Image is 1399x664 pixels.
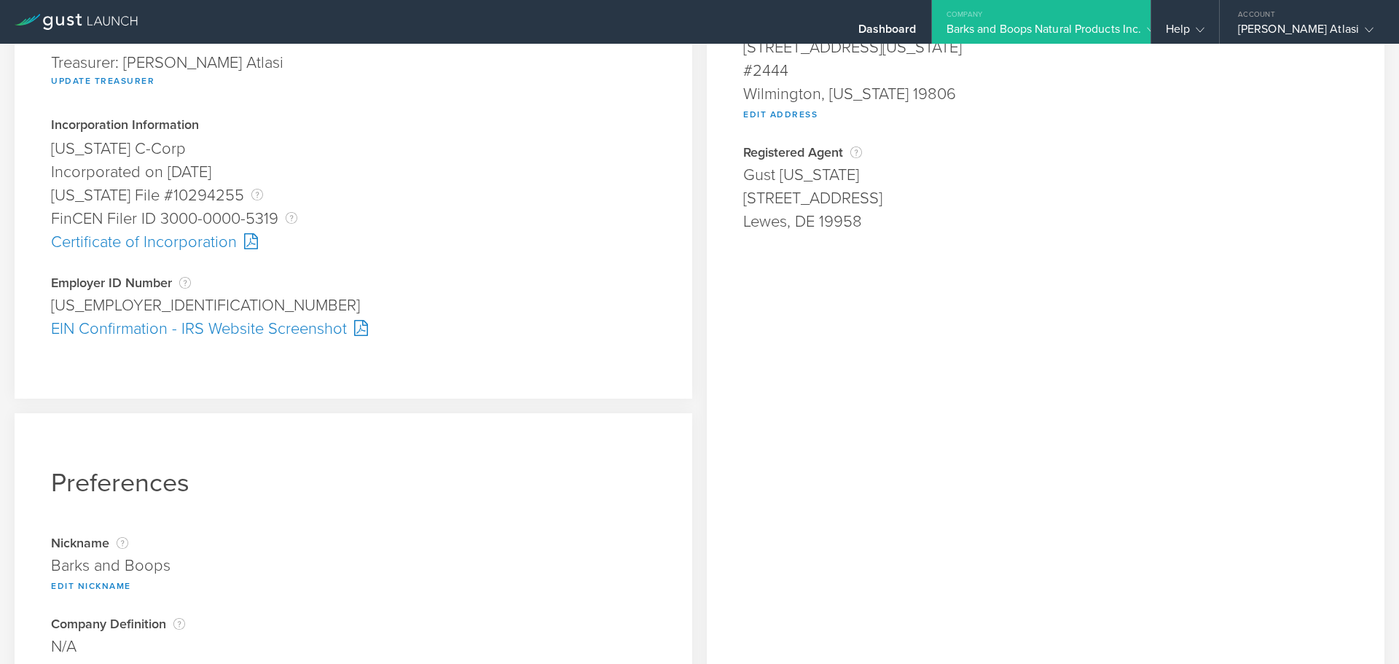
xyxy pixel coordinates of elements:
[51,160,656,184] div: Incorporated on [DATE]
[743,187,1348,210] div: [STREET_ADDRESS]
[51,294,656,317] div: [US_EMPLOYER_IDENTIFICATION_NUMBER]
[743,82,1348,106] div: Wilmington, [US_STATE] 19806
[743,36,1348,59] div: [STREET_ADDRESS][US_STATE]
[51,317,656,340] div: EIN Confirmation - IRS Website Screenshot
[51,47,656,97] div: Treasurer: [PERSON_NAME] Atlasi
[51,137,656,160] div: [US_STATE] C-Corp
[51,119,656,133] div: Incorporation Information
[51,577,131,595] button: Edit Nickname
[51,72,154,90] button: Update Treasurer
[743,106,818,123] button: Edit Address
[743,210,1348,233] div: Lewes, DE 19958
[51,467,656,499] h1: Preferences
[51,635,656,658] div: N/A
[51,554,656,577] div: Barks and Boops
[947,22,1136,44] div: Barks and Boops Natural Products Inc.
[858,22,917,44] div: Dashboard
[51,617,656,631] div: Company Definition
[1238,22,1373,44] div: [PERSON_NAME] Atlasi
[51,536,656,550] div: Nickname
[51,230,656,254] div: Certificate of Incorporation
[743,59,1348,82] div: #2444
[1166,22,1204,44] div: Help
[51,184,656,207] div: [US_STATE] File #10294255
[51,276,656,290] div: Employer ID Number
[743,163,1348,187] div: Gust [US_STATE]
[51,207,656,230] div: FinCEN Filer ID 3000-0000-5319
[743,145,1348,160] div: Registered Agent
